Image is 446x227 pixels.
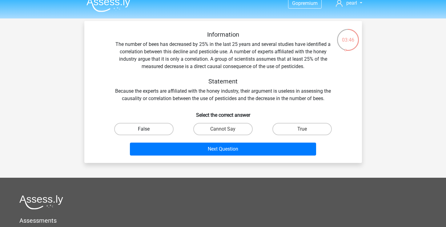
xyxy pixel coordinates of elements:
div: 03:46 [336,28,360,44]
div: The number of bees has decreased by 25% in the last 25 years and several studies have identified ... [94,31,352,102]
span: premium [298,0,318,6]
img: Assessly logo [19,195,63,209]
h6: Select the correct answer [94,107,352,118]
label: False [114,123,174,135]
span: Go [292,0,298,6]
label: Cannot Say [193,123,253,135]
h5: Assessments [19,217,427,224]
label: True [272,123,332,135]
h5: Statement [114,78,332,85]
button: Next Question [130,143,316,156]
h5: Information [114,31,332,38]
